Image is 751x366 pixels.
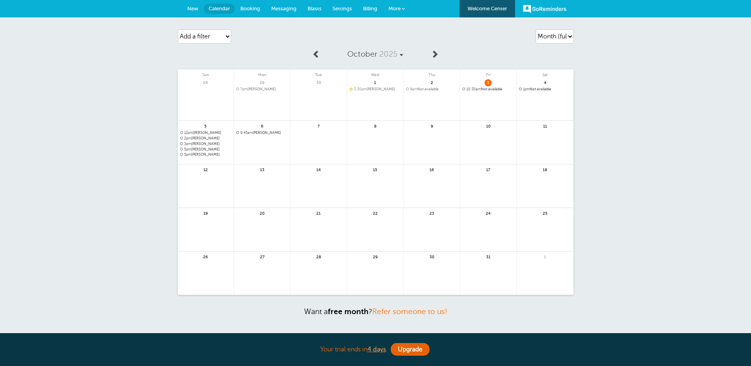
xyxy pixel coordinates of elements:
span: Messaging [271,6,297,11]
span: Mon [234,69,290,77]
span: 14 [315,166,322,172]
span: 5pm [184,152,191,156]
span: 6 [259,123,266,129]
a: 3pm[PERSON_NAME] [180,142,232,146]
span: Billing [363,6,377,11]
span: 12pm [184,131,193,135]
span: 29 [372,254,379,259]
span: 25 [542,210,549,216]
span: Fri [460,69,516,77]
span: 9am [410,87,417,91]
span: 28 [202,79,209,85]
span: Amy Nicely [180,142,232,146]
a: 4 days [367,346,386,353]
a: 1pmNot available [519,87,571,91]
span: Settings [333,6,352,11]
a: 2pm[PERSON_NAME] [180,136,232,141]
span: 9:45am [240,131,253,135]
span: 3:30pm [354,87,367,91]
span: Blasts [308,6,321,11]
a: 10:30amNot available [462,87,514,91]
a: 9amNot available [406,87,458,91]
span: Teri Hanson [236,87,288,91]
span: 23 [428,210,435,216]
span: Confirmed. Changing the appointment date will unconfirm the appointment. [350,87,352,90]
span: Thu [404,69,460,77]
a: 12pm[PERSON_NAME] [180,131,232,135]
span: 30 [315,79,322,85]
div: Your trial ends in . [178,341,574,358]
span: Islande Mondesir [180,131,232,135]
a: Calendar [204,4,235,14]
span: Courtney Konicki [180,136,232,141]
span: Tue [291,69,347,77]
span: 3 [485,79,492,85]
strong: free month [328,307,369,316]
a: 5pm[PERSON_NAME] [180,152,232,157]
span: Not available [519,87,571,91]
span: 19 [202,210,209,216]
span: Wed [347,69,403,77]
span: 2pm [184,136,191,140]
span: Not available [462,87,514,91]
span: 20 [259,210,266,216]
span: 30 [428,254,435,259]
a: 5pm[PERSON_NAME] [180,147,232,152]
span: 5 [202,123,209,129]
a: 3:30pm[PERSON_NAME] [350,87,401,91]
span: Tina Gordon [180,152,232,157]
a: 7pm[PERSON_NAME] [236,87,288,91]
span: 12 [202,166,209,172]
span: Booking [240,6,260,11]
span: 10 [485,123,492,129]
span: 2025 [379,50,397,59]
span: 27 [259,254,266,259]
a: Upgrade [391,343,430,356]
span: Not available [406,87,458,91]
span: 1 [372,79,379,85]
span: Angela Blazer [180,147,232,152]
span: 4 [542,79,549,85]
span: October [347,50,377,59]
span: 28 [315,254,322,259]
span: 24 [485,210,492,216]
span: 16 [428,166,435,172]
span: Giovanna Jones [350,87,401,91]
span: 13 [259,166,266,172]
span: 10:30am [466,87,481,91]
span: Sun [178,69,234,77]
a: 9:45am[PERSON_NAME] [236,131,288,135]
span: 26 [202,254,209,259]
span: 9 [428,123,435,129]
span: 1 [542,254,549,259]
span: 3pm [184,142,191,146]
span: 15 [372,166,379,172]
span: New [187,6,198,11]
span: 5pm [184,147,191,151]
span: Sat [517,69,573,77]
span: 2 [428,79,435,85]
span: 7 [315,123,322,129]
span: 21 [315,210,322,216]
iframe: Resource center [719,334,743,358]
span: 22 [372,210,379,216]
p: Want a ? [178,307,574,316]
span: 8 [372,123,379,129]
span: 18 [542,166,549,172]
span: More [388,6,401,11]
a: Refer someone to us! [372,307,447,316]
span: 31 [485,254,492,259]
span: 1pm [523,87,530,91]
span: 11 [542,123,549,129]
span: 17 [485,166,492,172]
span: 7pm [240,87,247,91]
span: Calendar [209,6,230,11]
a: October 2025 [324,46,426,63]
span: Rickey Jones [236,131,288,135]
span: 29 [259,79,266,85]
